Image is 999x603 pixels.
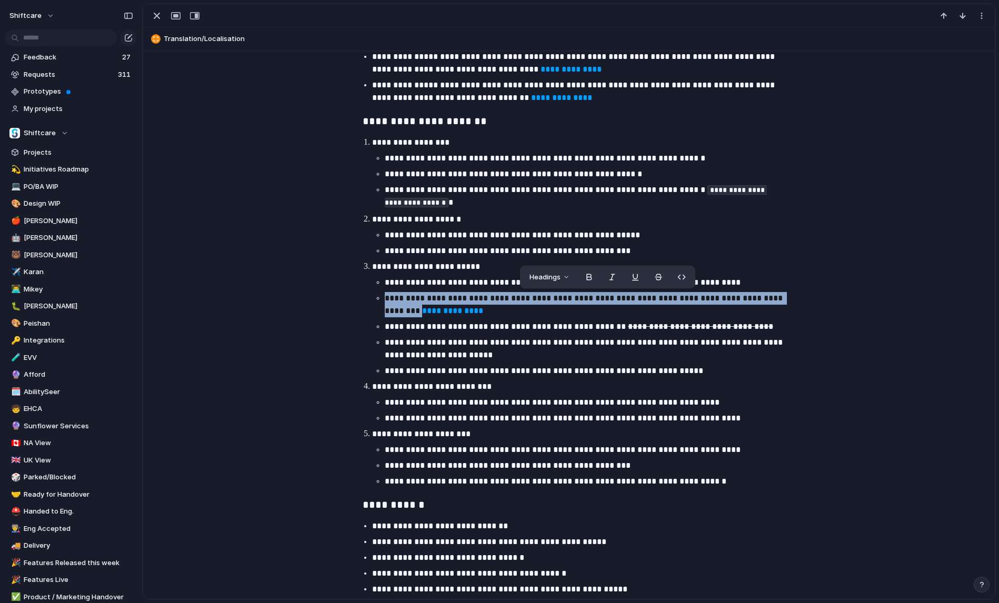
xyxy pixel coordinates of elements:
[24,455,133,466] span: UK View
[5,487,137,502] a: 🤝Ready for Handover
[5,521,137,537] a: 👨‍🏭Eng Accepted
[9,438,20,448] button: 🇨🇦
[24,147,133,158] span: Projects
[9,592,20,602] button: ✅
[24,489,133,500] span: Ready for Handover
[5,401,137,417] a: 🧒EHCA
[24,558,133,568] span: Features Released this week
[24,592,133,602] span: Product / Marketing Handover
[148,31,990,47] button: Translation/Localisation
[122,52,133,63] span: 27
[5,145,137,160] a: Projects
[5,435,137,451] div: 🇨🇦NA View
[11,266,18,278] div: ✈️
[9,540,20,551] button: 🚚
[24,540,133,551] span: Delivery
[11,574,18,586] div: 🎉
[9,318,20,329] button: 🎨
[5,264,137,280] a: ✈️Karan
[5,316,137,331] a: 🎨Peishan
[11,180,18,193] div: 💻
[11,386,18,398] div: 🗓️
[24,353,133,363] span: EVV
[24,86,133,97] span: Prototypes
[5,333,137,348] a: 🔑Integrations
[9,198,20,209] button: 🎨
[5,179,137,195] div: 💻PO/BA WIP
[5,196,137,212] div: 🎨Design WIP
[24,524,133,534] span: Eng Accepted
[9,404,20,414] button: 🧒
[9,284,20,295] button: 👨‍💻
[24,198,133,209] span: Design WIP
[24,250,133,260] span: [PERSON_NAME]
[24,506,133,517] span: Handed to Eng.
[9,216,20,226] button: 🍎
[11,488,18,500] div: 🤝
[11,317,18,329] div: 🎨
[24,267,133,277] span: Karan
[5,101,137,117] a: My projects
[5,162,137,177] a: 💫Initiatives Roadmap
[9,182,20,192] button: 💻
[9,524,20,534] button: 👨‍🏭
[11,471,18,484] div: 🎲
[11,437,18,449] div: 🇨🇦
[5,213,137,229] a: 🍎[PERSON_NAME]
[24,472,133,483] span: Parked/Blocked
[5,7,60,24] button: shiftcare
[11,591,18,603] div: ✅
[5,453,137,468] a: 🇬🇧UK View
[164,34,990,44] span: Translation/Localisation
[11,369,18,381] div: 🔮
[5,469,137,485] div: 🎲Parked/Blocked
[5,230,137,246] a: 🤖[PERSON_NAME]
[5,555,137,571] a: 🎉Features Released this week
[9,353,20,363] button: 🧪
[5,298,137,314] div: 🐛[PERSON_NAME]
[11,164,18,176] div: 💫
[11,249,18,261] div: 🐻
[118,69,133,80] span: 311
[11,283,18,295] div: 👨‍💻
[11,232,18,244] div: 🤖
[9,301,20,311] button: 🐛
[5,572,137,588] div: 🎉Features Live
[9,472,20,483] button: 🎲
[11,454,18,466] div: 🇬🇧
[11,335,18,347] div: 🔑
[9,558,20,568] button: 🎉
[24,575,133,585] span: Features Live
[11,557,18,569] div: 🎉
[11,351,18,364] div: 🧪
[9,506,20,517] button: ⛑️
[9,335,20,346] button: 🔑
[5,125,137,141] button: Shiftcare
[24,284,133,295] span: Mikey
[11,522,18,535] div: 👨‍🏭
[11,506,18,518] div: ⛑️
[5,538,137,554] div: 🚚Delivery
[11,198,18,210] div: 🎨
[9,233,20,243] button: 🤖
[5,384,137,400] a: 🗓️AbilitySeer
[24,52,119,63] span: Feedback
[11,215,18,227] div: 🍎
[5,282,137,297] a: 👨‍💻Mikey
[5,418,137,434] a: 🔮Sunflower Services
[5,367,137,383] a: 🔮Afford
[5,350,137,366] a: 🧪EVV
[24,69,115,80] span: Requests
